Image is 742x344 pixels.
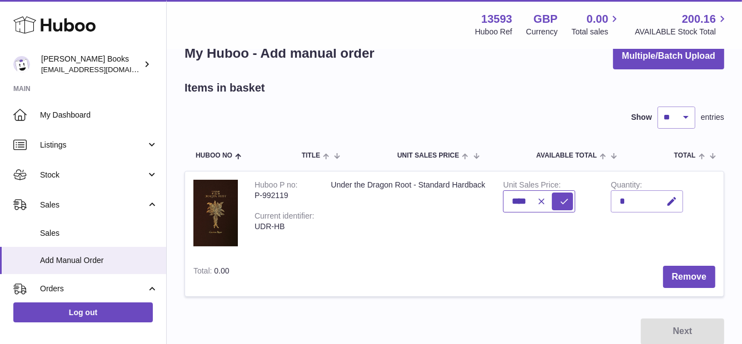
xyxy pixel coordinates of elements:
[185,80,265,95] h2: Items in basket
[534,12,557,27] strong: GBP
[475,27,512,37] div: Huboo Ref
[701,112,724,123] span: entries
[526,27,558,37] div: Currency
[40,228,158,239] span: Sales
[613,43,724,69] button: Multiple/Batch Upload
[193,180,238,246] img: Under the Dragon Root - Standard Hardback
[40,110,158,120] span: My Dashboard
[611,180,642,192] label: Quantity
[255,221,314,232] div: UDR-HB
[397,152,459,159] span: Unit Sales Price
[255,180,298,192] div: Huboo P no
[185,44,375,62] h1: My Huboo - Add manual order
[536,152,597,159] span: AVAILABLE Total
[40,170,146,180] span: Stock
[663,266,715,289] button: Remove
[302,152,320,159] span: Title
[322,171,495,257] td: Under the Dragon Root - Standard Hardback
[587,12,609,27] span: 0.00
[40,140,146,150] span: Listings
[40,255,158,266] span: Add Manual Order
[193,266,214,278] label: Total
[40,200,146,210] span: Sales
[214,266,229,275] span: 0.00
[13,302,153,322] a: Log out
[40,284,146,294] span: Orders
[41,54,141,75] div: [PERSON_NAME] Books
[481,12,512,27] strong: 13593
[503,180,560,192] label: Unit Sales Price
[571,12,621,37] a: 0.00 Total sales
[255,211,314,223] div: Current identifier
[635,12,729,37] a: 200.16 AVAILABLE Stock Total
[682,12,716,27] span: 200.16
[13,56,30,73] img: info@troybooks.co.uk
[674,152,696,159] span: Total
[41,65,163,74] span: [EMAIL_ADDRESS][DOMAIN_NAME]
[255,190,314,201] div: P-992119
[635,27,729,37] span: AVAILABLE Stock Total
[571,27,621,37] span: Total sales
[631,112,652,123] label: Show
[196,152,232,159] span: Huboo no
